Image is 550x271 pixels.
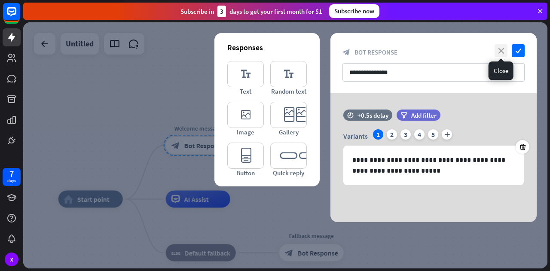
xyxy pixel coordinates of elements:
div: 4 [414,129,425,140]
span: Add filter [411,111,437,119]
div: Subscribe now [329,4,379,18]
div: 1 [373,129,383,140]
a: 7 days [3,168,21,186]
div: 3 [400,129,411,140]
i: close [495,44,507,57]
i: block_bot_response [342,49,350,56]
div: days [7,178,16,184]
div: 7 [9,170,14,178]
div: +0.5s delay [357,111,388,119]
div: 3 [217,6,226,17]
div: Subscribe in days to get your first month for $1 [180,6,322,17]
i: time [347,112,354,118]
span: Bot Response [354,48,397,56]
span: Variants [343,132,368,140]
i: filter [400,112,407,119]
i: check [512,44,525,57]
div: 5 [428,129,438,140]
i: plus [442,129,452,140]
div: 2 [387,129,397,140]
button: Open LiveChat chat widget [7,3,33,29]
div: X [5,253,18,266]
